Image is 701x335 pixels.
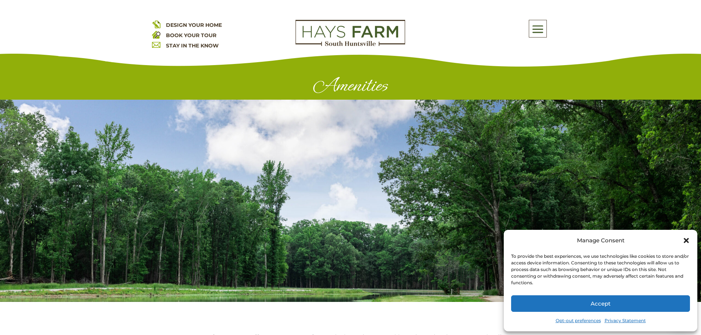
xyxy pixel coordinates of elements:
a: hays farm homes huntsville development [295,41,405,48]
div: To provide the best experiences, we use technologies like cookies to store and/or access device i... [511,253,689,286]
div: Close dialog [683,237,690,244]
a: BOOK YOUR TOUR [166,32,216,39]
a: Opt-out preferences [556,316,601,326]
h1: Amenities [152,74,549,100]
a: Privacy Statement [605,316,646,326]
a: STAY IN THE KNOW [166,42,219,49]
div: Manage Consent [577,235,624,246]
button: Accept [511,295,690,312]
img: book your home tour [152,30,160,39]
img: Logo [295,20,405,46]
